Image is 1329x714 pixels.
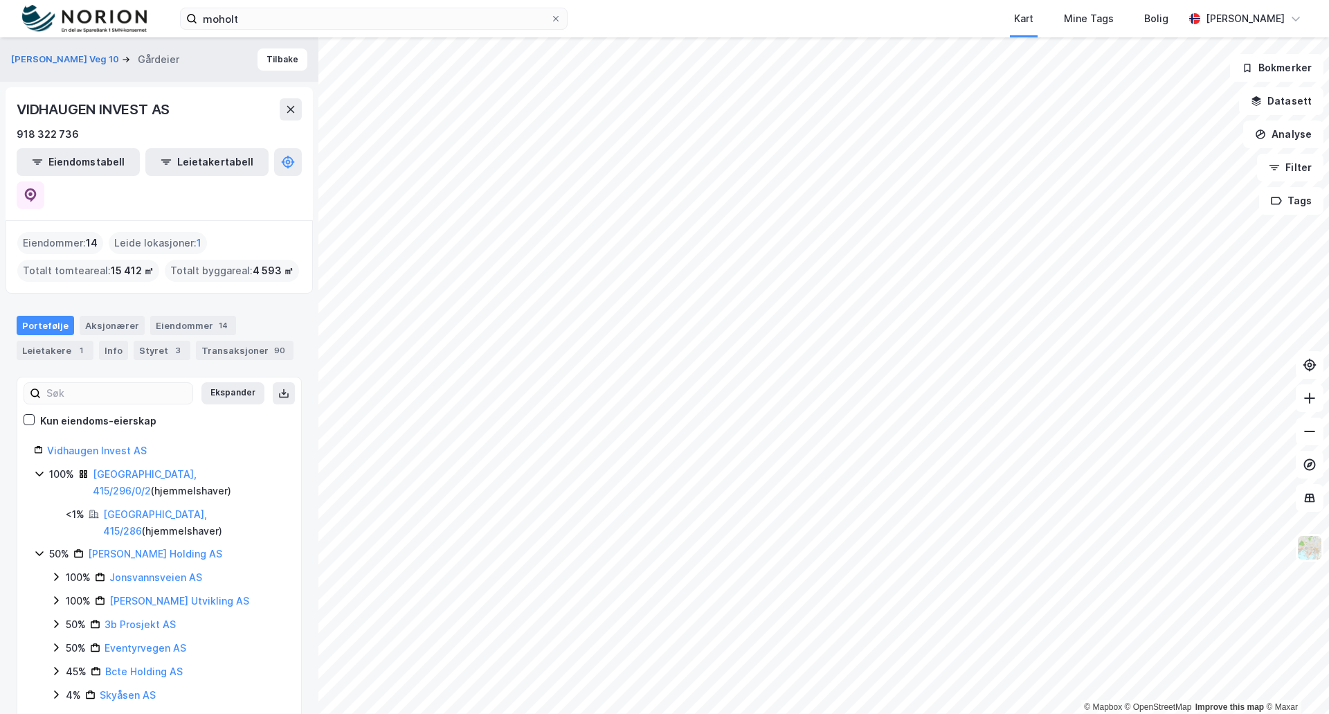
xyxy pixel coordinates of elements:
div: Eiendommer : [17,232,103,254]
div: Totalt tomteareal : [17,260,159,282]
div: 45% [66,663,87,680]
div: Mine Tags [1064,10,1114,27]
button: Tilbake [257,48,307,71]
div: Gårdeier [138,51,179,68]
a: Eventyrvegen AS [105,642,186,654]
button: Analyse [1243,121,1323,148]
img: norion-logo.80e7a08dc31c2e691866.png [22,5,147,33]
a: Vidhaugen Invest AS [47,445,147,456]
div: Styret [134,341,190,360]
a: [PERSON_NAME] Utvikling AS [109,595,249,607]
div: [PERSON_NAME] [1206,10,1285,27]
div: 100% [66,593,91,609]
a: Mapbox [1084,702,1122,712]
a: Skyåsen AS [100,689,156,701]
button: Ekspander [201,382,264,404]
span: 14 [86,235,98,251]
div: 50% [66,616,86,633]
div: Kun eiendoms-eierskap [40,413,156,429]
a: [GEOGRAPHIC_DATA], 415/296/0/2 [93,468,197,497]
a: Jonsvannsveien AS [109,571,202,583]
span: 4 593 ㎡ [253,262,293,279]
div: 4% [66,687,81,704]
div: Bolig [1144,10,1168,27]
div: Info [99,341,128,360]
div: Portefølje [17,316,74,335]
div: 100% [49,466,74,483]
span: 15 412 ㎡ [111,262,154,279]
div: ( hjemmelshaver ) [93,466,284,499]
div: Eiendommer [150,316,236,335]
button: Datasett [1239,87,1323,115]
button: Bokmerker [1230,54,1323,82]
a: Bcte Holding AS [105,666,183,677]
div: 1 [74,343,88,357]
a: OpenStreetMap [1125,702,1192,712]
button: Eiendomstabell [17,148,140,176]
button: Leietakertabell [145,148,269,176]
div: ( hjemmelshaver ) [103,506,284,539]
div: Leide lokasjoner : [109,232,207,254]
a: Improve this map [1195,702,1264,712]
img: Z [1296,535,1323,561]
a: 3b Prosjekt AS [105,618,176,630]
input: Søk på adresse, matrikkel, gårdeiere, leietakere eller personer [197,8,550,29]
div: 90 [271,343,288,357]
div: Leietakere [17,341,93,360]
div: Aksjonærer [80,316,145,335]
div: <1% [66,506,84,523]
div: 50% [66,640,86,657]
button: [PERSON_NAME] Veg 10 [11,53,122,66]
div: Transaksjoner [196,341,293,360]
button: Filter [1257,154,1323,181]
a: [GEOGRAPHIC_DATA], 415/286 [103,508,207,537]
div: 100% [66,569,91,586]
button: Tags [1259,187,1323,215]
div: Totalt byggareal : [165,260,299,282]
div: Kart [1014,10,1033,27]
span: 1 [197,235,201,251]
div: 50% [49,546,69,562]
div: VIDHAUGEN INVEST AS [17,98,172,121]
div: 3 [171,343,185,357]
div: 918 322 736 [17,126,79,143]
div: 14 [216,319,230,332]
input: Søk [41,383,192,404]
iframe: Chat Widget [1260,648,1329,714]
a: [PERSON_NAME] Holding AS [88,548,222,560]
